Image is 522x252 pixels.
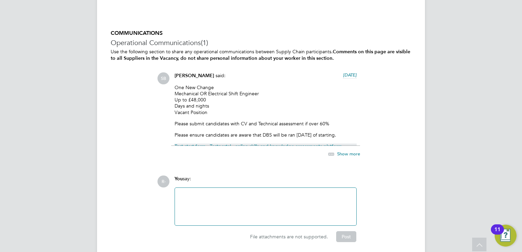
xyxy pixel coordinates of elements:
[175,121,357,127] p: Please submit candidates with CV and Technical assessment if over 60%
[111,38,411,47] h3: Operational Communications
[216,72,225,79] span: said:
[494,229,500,238] div: 11
[343,72,357,78] span: [DATE]
[175,73,214,79] span: [PERSON_NAME]
[111,48,411,61] p: Use the following section to share any operational communications between Supply Chain participants.
[175,176,357,187] div: say:
[111,30,411,37] h5: COMMUNICATIONS
[111,49,410,61] b: Comments on this page are visible to all Suppliers in the Vacancy, do not share personal informat...
[495,225,517,247] button: Open Resource Center, 11 new notifications
[175,84,357,115] p: One New Change Mechanical OR Electrical Shift Engineer Up to £48,000 Days and nights Vacant Position
[175,176,183,182] span: You
[175,132,357,138] p: Please ensure candidates are aware that DBS will be ran [DATE] of starting.
[157,176,169,187] span: R-
[250,234,328,240] span: File attachments are not supported.
[337,151,360,156] span: Show more
[175,143,342,149] a: Test start form - Testportal - online skills and knowledge assessments platform
[201,38,208,47] span: (1)
[336,231,356,242] button: Post
[157,72,169,84] span: SB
